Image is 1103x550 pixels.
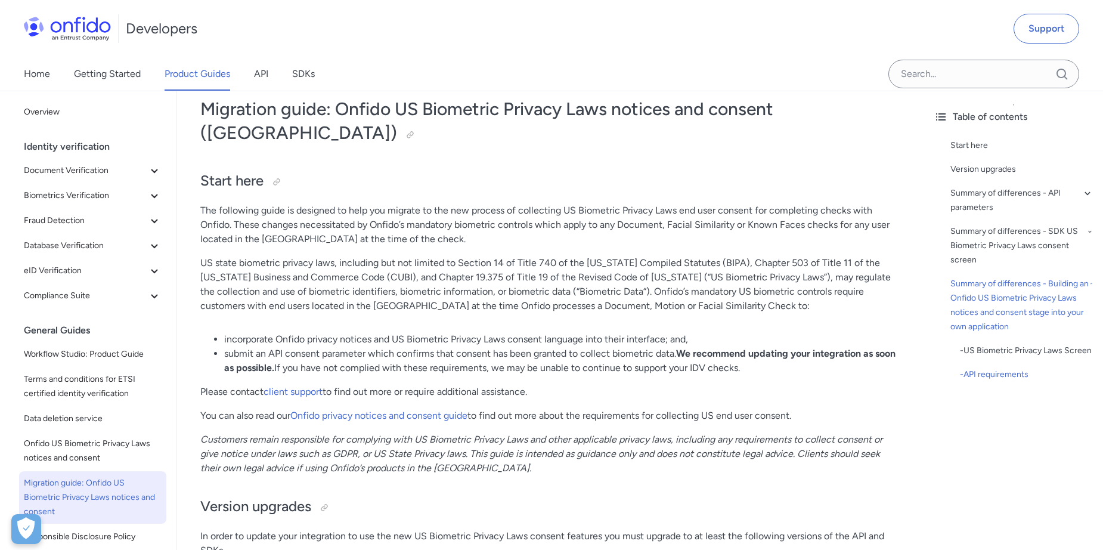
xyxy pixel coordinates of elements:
[950,277,1093,334] a: Summary of differences - Building an Onfido US Biometric Privacy Laws notices and consent stage i...
[950,162,1093,177] a: Version upgrades
[24,135,171,159] div: Identity verification
[19,184,166,208] button: Biometrics Verification
[24,189,147,203] span: Biometrics Verification
[19,525,166,549] a: Responsible Disclosure Policy
[960,367,1093,382] a: -API requirements
[11,514,41,544] button: Open Preferences
[24,289,147,303] span: Compliance Suite
[264,386,323,397] a: client support
[254,57,268,91] a: API
[19,471,166,524] a: Migration guide: Onfido US Biometric Privacy Laws notices and consent
[19,432,166,470] a: Onfido US Biometric Privacy Laws notices and consent
[24,163,147,178] span: Document Verification
[1014,14,1079,44] a: Support
[24,476,162,519] span: Migration guide: Onfido US Biometric Privacy Laws notices and consent
[200,434,882,474] em: Customers remain responsible for complying with US Biometric Privacy Laws and other applicable pr...
[11,514,41,544] div: Cookie Preferences
[19,407,166,431] a: Data deletion service
[19,159,166,183] button: Document Verification
[224,347,900,375] li: submit an API consent parameter which confirms that consent has been granted to collect biometric...
[960,344,1093,358] a: -US Biometric Privacy Laws Screen
[24,17,111,41] img: Onfido Logo
[200,256,900,313] p: US state biometric privacy laws, including but not limited to Section 14 of Title 740 of the [US_...
[224,348,896,373] strong: We recommend updating your integration as soon as possible.
[24,264,147,278] span: eID Verification
[200,97,900,145] h1: Migration guide: Onfido US Biometric Privacy Laws notices and consent ([GEOGRAPHIC_DATA])
[292,57,315,91] a: SDKs
[200,203,900,246] p: The following guide is designed to help you migrate to the new process of collecting US Biometric...
[19,209,166,233] button: Fraud Detection
[24,437,162,465] span: Onfido US Biometric Privacy Laws notices and consent
[934,110,1093,124] div: Table of contents
[224,332,900,347] li: incorporate Onfido privacy notices and US Biometric Privacy Laws consent language into their inte...
[24,530,162,544] span: Responsible Disclosure Policy
[200,409,900,423] p: You can also read our to find out more about the requirements for collecting US end user consent.
[19,367,166,406] a: Terms and conditions for ETSI certified identity verification
[960,344,1093,358] div: - US Biometric Privacy Laws Screen
[19,259,166,283] button: eID Verification
[24,372,162,401] span: Terms and conditions for ETSI certified identity verification
[24,239,147,253] span: Database Verification
[19,100,166,124] a: Overview
[126,19,197,38] h1: Developers
[950,224,1093,267] a: Summary of differences - SDK US Biometric Privacy Laws consent screen
[24,214,147,228] span: Fraud Detection
[24,105,162,119] span: Overview
[200,497,900,517] h2: Version upgrades
[200,385,900,399] p: Please contact to find out more or require additional assistance.
[24,319,171,342] div: General Guides
[960,367,1093,382] div: - API requirements
[290,410,467,421] a: Onfido privacy notices and consent guide
[950,138,1093,153] a: Start here
[24,347,162,361] span: Workflow Studio: Product Guide
[24,57,50,91] a: Home
[19,284,166,308] button: Compliance Suite
[19,234,166,258] button: Database Verification
[165,57,230,91] a: Product Guides
[888,60,1079,88] input: Onfido search input field
[200,171,900,191] h2: Start here
[950,186,1093,215] a: Summary of differences - API parameters
[19,342,166,366] a: Workflow Studio: Product Guide
[24,412,162,426] span: Data deletion service
[74,57,141,91] a: Getting Started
